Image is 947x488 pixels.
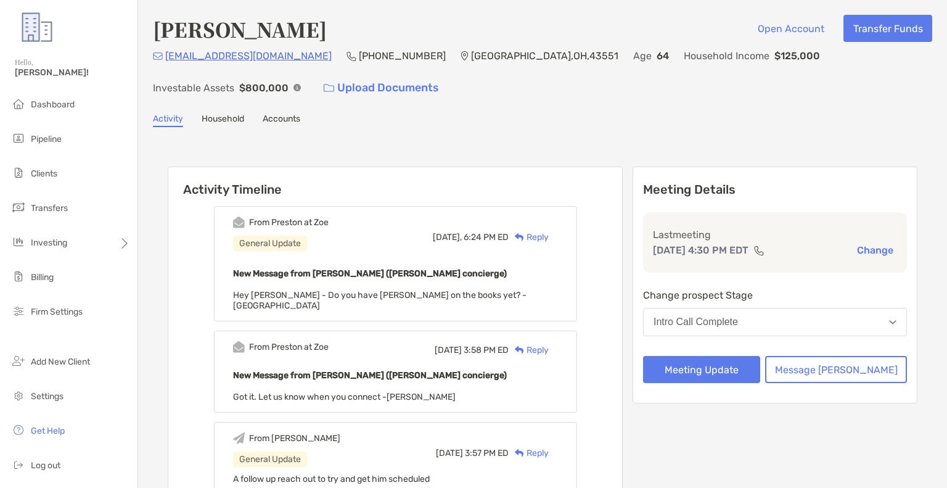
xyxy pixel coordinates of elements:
div: General Update [233,236,307,251]
button: Change [853,244,897,257]
p: [EMAIL_ADDRESS][DOMAIN_NAME] [165,48,332,64]
b: New Message from [PERSON_NAME] ([PERSON_NAME] concierge) [233,268,507,279]
img: Open dropdown arrow [889,320,896,325]
img: pipeline icon [11,131,26,146]
span: Pipeline [31,134,62,144]
span: 3:57 PM ED [465,448,509,458]
b: New Message from [PERSON_NAME] ([PERSON_NAME] concierge) [233,370,507,381]
span: Hey [PERSON_NAME] - Do you have [PERSON_NAME] on the books yet? -[GEOGRAPHIC_DATA] [233,290,527,311]
h6: Activity Timeline [168,167,622,197]
img: Event icon [233,341,245,353]
span: Log out [31,460,60,471]
img: Reply icon [515,346,524,354]
span: Clients [31,168,57,179]
button: Intro Call Complete [643,308,907,336]
div: From [PERSON_NAME] [249,433,340,444]
img: communication type [753,246,765,255]
p: 64 [657,48,669,64]
p: Meeting Details [643,182,907,197]
img: Location Icon [461,51,469,61]
img: logout icon [11,457,26,472]
p: $800,000 [239,80,289,96]
span: [PERSON_NAME]! [15,67,130,78]
span: Investing [31,238,67,248]
img: dashboard icon [11,96,26,111]
img: settings icon [11,388,26,403]
img: Phone Icon [346,51,356,61]
span: A follow up reach out to try and get him scheduled [233,474,430,484]
div: From Preston at Zoe [249,217,329,228]
div: Reply [509,344,549,357]
span: [DATE], [433,232,462,242]
button: Open Account [748,15,834,42]
div: Reply [509,231,549,244]
span: Dashboard [31,99,75,110]
span: Settings [31,391,64,402]
div: General Update [233,452,307,467]
img: Reply icon [515,233,524,241]
button: Meeting Update [643,356,760,383]
span: [DATE] [435,345,462,355]
span: 6:24 PM ED [464,232,509,242]
div: Reply [509,447,549,460]
span: 3:58 PM ED [464,345,509,355]
img: add_new_client icon [11,354,26,368]
span: Billing [31,272,54,283]
img: Event icon [233,217,245,228]
span: Got it. Let us know when you connect -[PERSON_NAME] [233,392,456,402]
p: Investable Assets [153,80,234,96]
p: $125,000 [774,48,820,64]
img: get-help icon [11,423,26,437]
img: Event icon [233,432,245,444]
p: [DATE] 4:30 PM EDT [653,242,748,258]
p: [GEOGRAPHIC_DATA] , OH , 43551 [471,48,618,64]
img: Reply icon [515,449,524,457]
p: Household Income [684,48,769,64]
p: Age [633,48,652,64]
a: Activity [153,114,183,127]
img: firm-settings icon [11,304,26,318]
div: Intro Call Complete [654,316,738,328]
img: Info Icon [293,84,301,91]
a: Household [202,114,244,127]
h4: [PERSON_NAME] [153,15,327,43]
img: transfers icon [11,200,26,215]
p: Last meeting [653,227,897,242]
img: Email Icon [153,52,163,60]
button: Transfer Funds [843,15,932,42]
span: [DATE] [436,448,463,458]
img: investing icon [11,234,26,249]
a: Accounts [263,114,300,127]
div: From Preston at Zoe [249,342,329,352]
span: Firm Settings [31,307,83,317]
button: Message [PERSON_NAME] [765,356,907,383]
p: [PHONE_NUMBER] [359,48,446,64]
img: billing icon [11,269,26,284]
p: Change prospect Stage [643,287,907,303]
span: Get Help [31,426,65,436]
span: Add New Client [31,357,90,367]
img: button icon [324,84,334,93]
img: clients icon [11,165,26,180]
img: Zoe Logo [15,5,59,49]
a: Upload Documents [316,75,447,101]
span: Transfers [31,203,68,213]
